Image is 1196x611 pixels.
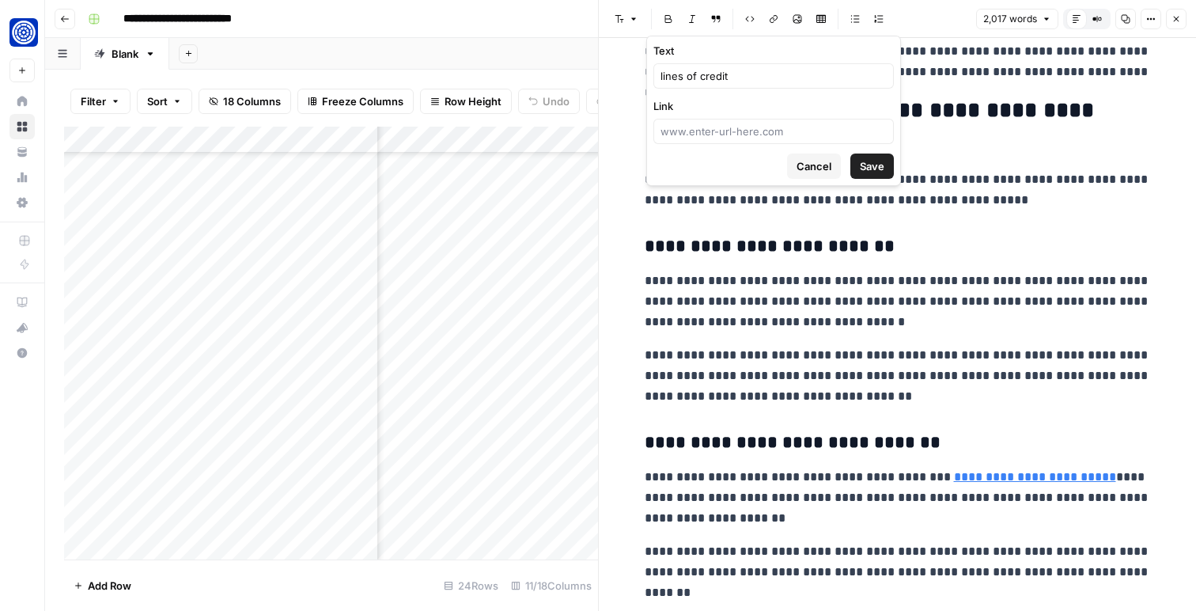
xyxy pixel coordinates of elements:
span: 18 Columns [223,93,281,109]
button: Help + Support [9,340,35,366]
label: Text [653,43,894,59]
span: 2,017 words [983,12,1037,26]
span: Save [860,158,884,174]
button: 2,017 words [976,9,1058,29]
a: Home [9,89,35,114]
span: Filter [81,93,106,109]
div: 24 Rows [437,573,505,598]
span: Undo [543,93,570,109]
a: Your Data [9,139,35,165]
button: Save [850,154,894,179]
button: Workspace: Fundwell [9,13,35,52]
a: AirOps Academy [9,290,35,315]
div: What's new? [10,316,34,340]
button: Add Row [64,573,141,598]
a: Usage [9,165,35,190]
button: What's new? [9,315,35,340]
label: Link [653,98,894,114]
span: Add Row [88,578,131,594]
a: Blank [81,38,169,70]
button: Filter [70,89,131,114]
button: Undo [518,89,580,114]
input: www.enter-url-here.com [660,123,887,139]
button: Freeze Columns [297,89,414,114]
a: Browse [9,114,35,139]
span: Freeze Columns [322,93,403,109]
span: Sort [147,93,168,109]
span: Cancel [797,158,831,174]
div: Blank [112,46,138,62]
input: Type placeholder [660,68,887,84]
button: 18 Columns [199,89,291,114]
img: Fundwell Logo [9,18,38,47]
span: Row Height [445,93,501,109]
button: Cancel [787,154,841,179]
a: Settings [9,190,35,215]
button: Row Height [420,89,512,114]
button: Sort [137,89,192,114]
div: 11/18 Columns [505,573,598,598]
